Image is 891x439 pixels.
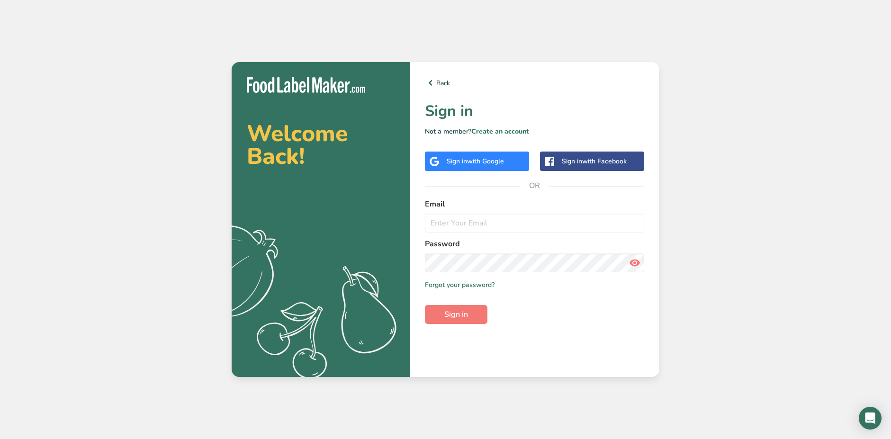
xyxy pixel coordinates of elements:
[859,407,882,430] div: Open Intercom Messenger
[247,122,395,168] h2: Welcome Back!
[471,127,529,136] a: Create an account
[247,77,365,93] img: Food Label Maker
[425,100,644,123] h1: Sign in
[521,171,549,200] span: OR
[425,126,644,136] p: Not a member?
[425,77,644,89] a: Back
[425,198,644,210] label: Email
[444,309,468,320] span: Sign in
[425,238,644,250] label: Password
[425,305,487,324] button: Sign in
[467,157,504,166] span: with Google
[425,280,495,290] a: Forgot your password?
[447,156,504,166] div: Sign in
[562,156,627,166] div: Sign in
[425,214,644,233] input: Enter Your Email
[582,157,627,166] span: with Facebook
